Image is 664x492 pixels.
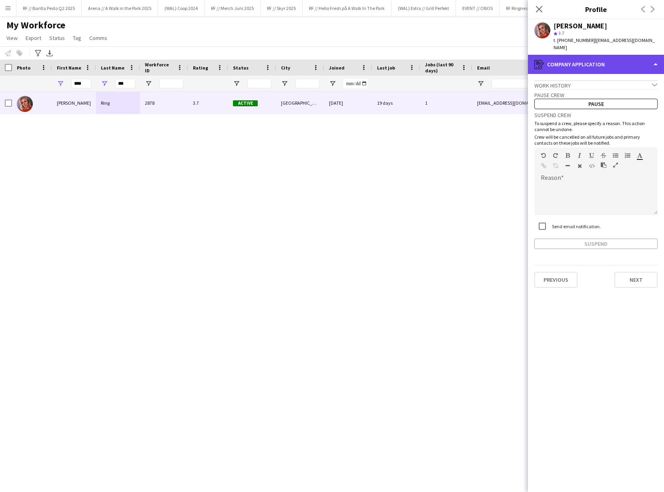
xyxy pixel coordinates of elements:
[33,48,43,58] app-action-btn: Advanced filters
[6,19,65,31] span: My Workforce
[70,33,84,43] a: Tag
[534,80,658,89] div: Work history
[145,62,174,74] span: Workforce ID
[534,99,658,109] button: Pause
[589,163,594,169] button: HTML Code
[601,162,606,168] button: Paste as plain text
[377,65,395,71] span: Last job
[601,152,606,159] button: Strikethrough
[73,34,81,42] span: Tag
[324,92,372,114] div: [DATE]
[613,162,618,168] button: Fullscreen
[96,92,140,114] div: Ring
[16,0,82,16] button: RF // Barilla Pesto Q2 2025
[477,65,490,71] span: Email
[625,152,630,159] button: Ordered List
[550,223,601,229] label: Send email notification.
[52,92,96,114] div: [PERSON_NAME]
[491,79,628,88] input: Email Filter Input
[456,0,500,16] button: EVENT // OBOS
[159,79,183,88] input: Workforce ID Filter Input
[6,34,18,42] span: View
[233,65,249,71] span: Status
[233,80,240,87] button: Open Filter Menu
[577,152,582,159] button: Italic
[420,92,472,114] div: 1
[3,33,21,43] a: View
[57,80,64,87] button: Open Filter Menu
[89,34,107,42] span: Comms
[17,65,30,71] span: Photo
[534,112,658,119] h3: Suspend crew
[554,37,655,50] span: | [EMAIL_ADDRESS][DOMAIN_NAME]
[71,79,91,88] input: First Name Filter Input
[534,134,658,146] p: Crew will be cancelled on all future jobs and primary contacts on these jobs will be notified.
[26,34,41,42] span: Export
[614,272,658,288] button: Next
[193,65,208,71] span: Rating
[500,0,579,16] button: RF Ringnes 2025 Festivalsommer
[303,0,391,16] button: RF // Hello Fresh på A Walk In The Park
[101,80,108,87] button: Open Filter Menu
[22,33,44,43] a: Export
[281,65,290,71] span: City
[565,163,570,169] button: Horizontal Line
[101,65,124,71] span: Last Name
[554,37,595,43] span: t. [PHONE_NUMBER]
[553,152,558,159] button: Redo
[329,80,336,87] button: Open Filter Menu
[115,79,135,88] input: Last Name Filter Input
[49,34,65,42] span: Status
[247,79,271,88] input: Status Filter Input
[613,152,618,159] button: Unordered List
[86,33,110,43] a: Comms
[637,152,642,159] button: Text Color
[528,4,664,14] h3: Profile
[145,80,152,87] button: Open Filter Menu
[534,120,658,132] p: To suspend a crew, please specify a reason. This action cannot be undone.
[158,0,205,16] button: (WAL) Coop 2024
[261,0,303,16] button: RF // Skyr 2025
[82,0,158,16] button: Arena // A Walk in the Park 2025
[541,152,546,159] button: Undo
[554,22,607,30] div: [PERSON_NAME]
[477,80,484,87] button: Open Filter Menu
[391,0,456,16] button: (WAL) Extra // Grill Perfekt
[589,152,594,159] button: Underline
[205,0,261,16] button: RF // Merch Juni 2025
[343,79,367,88] input: Joined Filter Input
[276,92,324,114] div: [GEOGRAPHIC_DATA]
[188,92,228,114] div: 3.7
[534,272,578,288] button: Previous
[17,96,33,112] img: Nora Ring
[425,62,458,74] span: Jobs (last 90 days)
[140,92,188,114] div: 2878
[295,79,319,88] input: City Filter Input
[472,92,632,114] div: [EMAIL_ADDRESS][DOMAIN_NAME]
[565,152,570,159] button: Bold
[372,92,420,114] div: 19 days
[46,33,68,43] a: Status
[233,100,258,106] span: Active
[528,55,664,74] div: Company application
[329,65,345,71] span: Joined
[558,30,564,36] span: 3.7
[45,48,54,58] app-action-btn: Export XLSX
[534,92,658,99] h3: Pause crew
[281,80,288,87] button: Open Filter Menu
[577,163,582,169] button: Clear Formatting
[57,65,81,71] span: First Name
